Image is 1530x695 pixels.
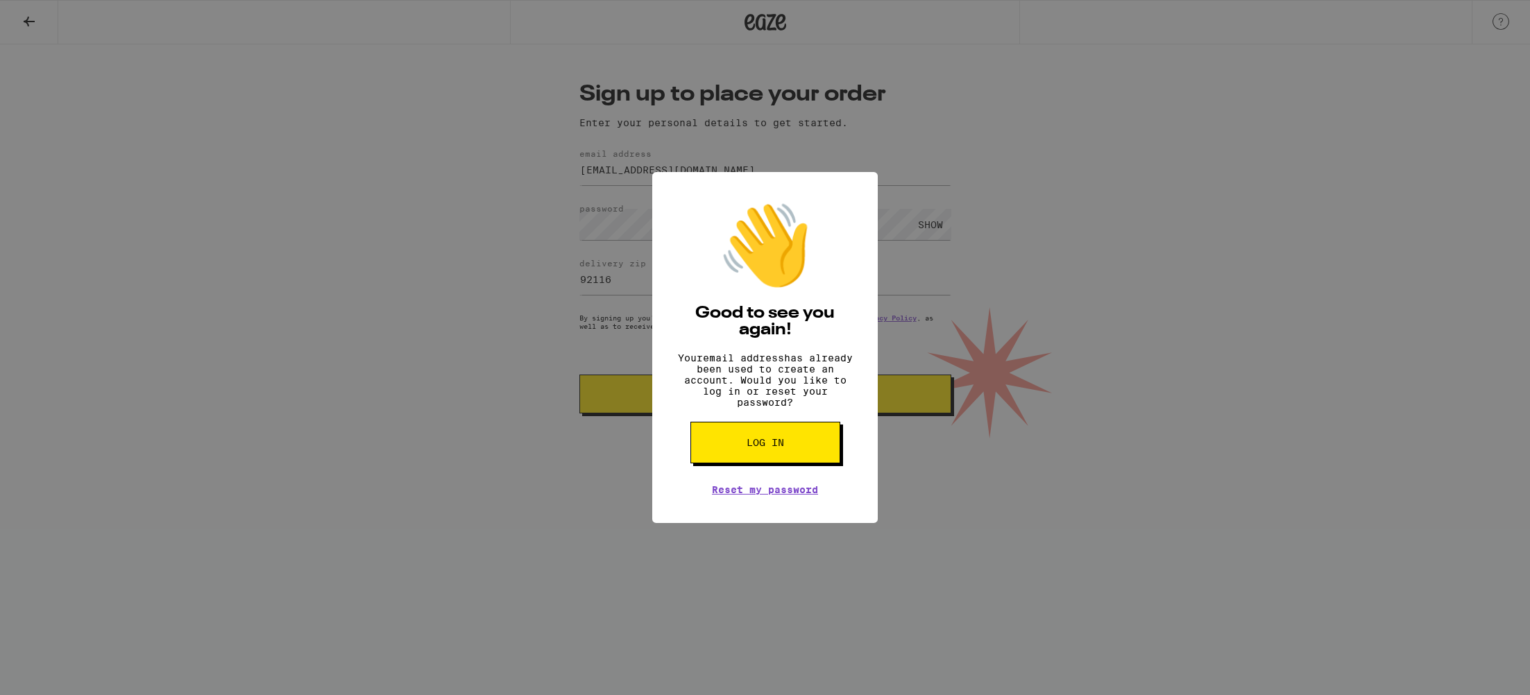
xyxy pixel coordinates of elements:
[747,438,784,447] span: Log in
[717,200,814,291] div: 👋
[712,484,818,495] a: Reset my password
[673,352,857,408] p: Your email address has already been used to create an account. Would you like to log in or reset ...
[8,10,100,21] span: Hi. Need any help?
[673,305,857,338] h2: Good to see you again!
[690,422,840,463] button: Log in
